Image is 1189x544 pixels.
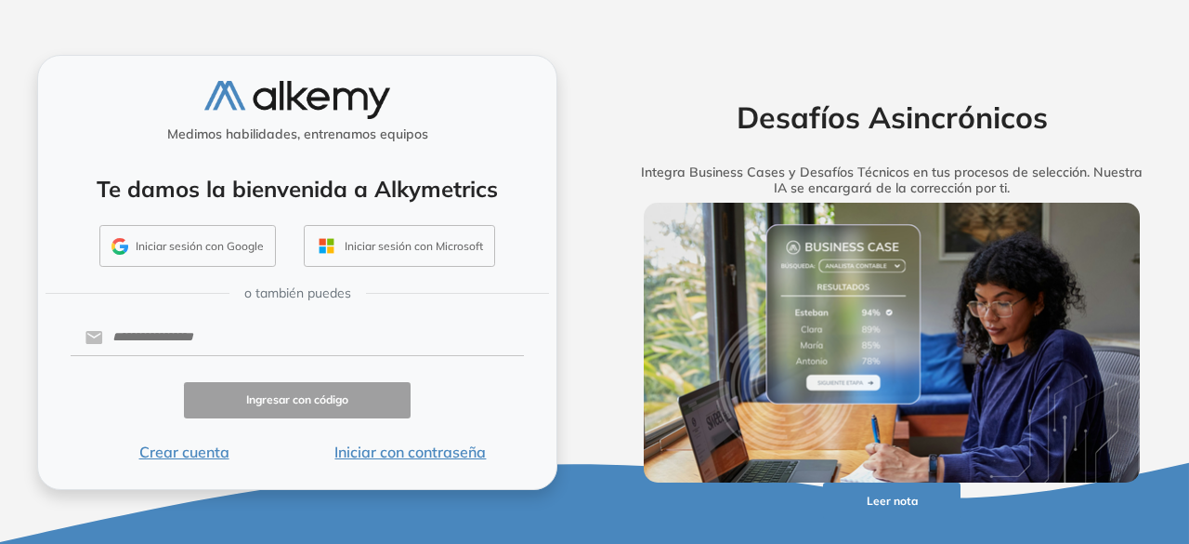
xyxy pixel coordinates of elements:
[184,382,411,418] button: Ingresar con código
[46,126,549,142] h5: Medimos habilidades, entrenamos equipos
[204,81,390,119] img: logo-alkemy
[244,284,351,303] span: o también puedes
[644,203,1141,483] img: img-more-info
[823,483,961,519] button: Leer nota
[616,165,1168,196] h5: Integra Business Cases y Desafíos Técnicos en tus procesos de selección. Nuestra IA se encargará ...
[99,225,276,268] button: Iniciar sesión con Google
[616,100,1168,135] h2: Desafíos Asincrónicos
[297,441,524,463] button: Iniciar con contraseña
[71,441,297,463] button: Crear cuenta
[316,235,337,257] img: OUTLOOK_ICON
[62,176,532,203] h4: Te damos la bienvenida a Alkymetrics
[111,238,128,255] img: GMAIL_ICON
[304,225,495,268] button: Iniciar sesión con Microsoft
